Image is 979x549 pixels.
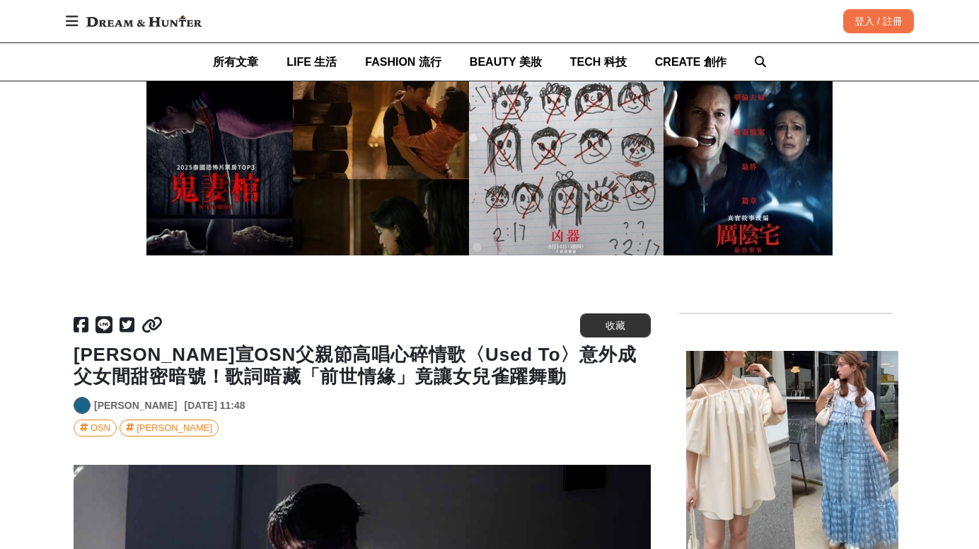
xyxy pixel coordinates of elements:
[570,43,627,81] a: TECH 科技
[655,43,726,81] a: CREATE 創作
[580,313,651,337] button: 收藏
[91,420,110,436] div: OSN
[137,420,212,436] div: [PERSON_NAME]
[365,56,441,68] span: FASHION 流行
[74,344,651,388] h1: [PERSON_NAME]宣OSN父親節高唱心碎情歌〈Used To〉意外成父女間甜密暗號！歌詞暗藏「前世情緣」竟讓女兒雀躍舞動
[470,43,542,81] a: BEAUTY 美妝
[286,43,337,81] a: LIFE 生活
[470,56,542,68] span: BEAUTY 美妝
[74,420,117,437] a: OSN
[94,398,177,413] a: [PERSON_NAME]
[120,420,219,437] a: [PERSON_NAME]
[74,398,90,413] img: Avatar
[570,56,627,68] span: TECH 科技
[146,79,833,255] img: 2025恐怖片推薦：最新泰國、越南、歐美、台灣驚悚、鬼片電影一覽！膽小者慎入！
[79,8,209,34] img: Dream & Hunter
[184,398,245,413] div: [DATE] 11:48
[365,43,441,81] a: FASHION 流行
[286,56,337,68] span: LIFE 生活
[655,56,726,68] span: CREATE 創作
[843,9,914,33] div: 登入 / 註冊
[74,397,91,414] a: Avatar
[213,43,258,81] a: 所有文章
[213,56,258,68] span: 所有文章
